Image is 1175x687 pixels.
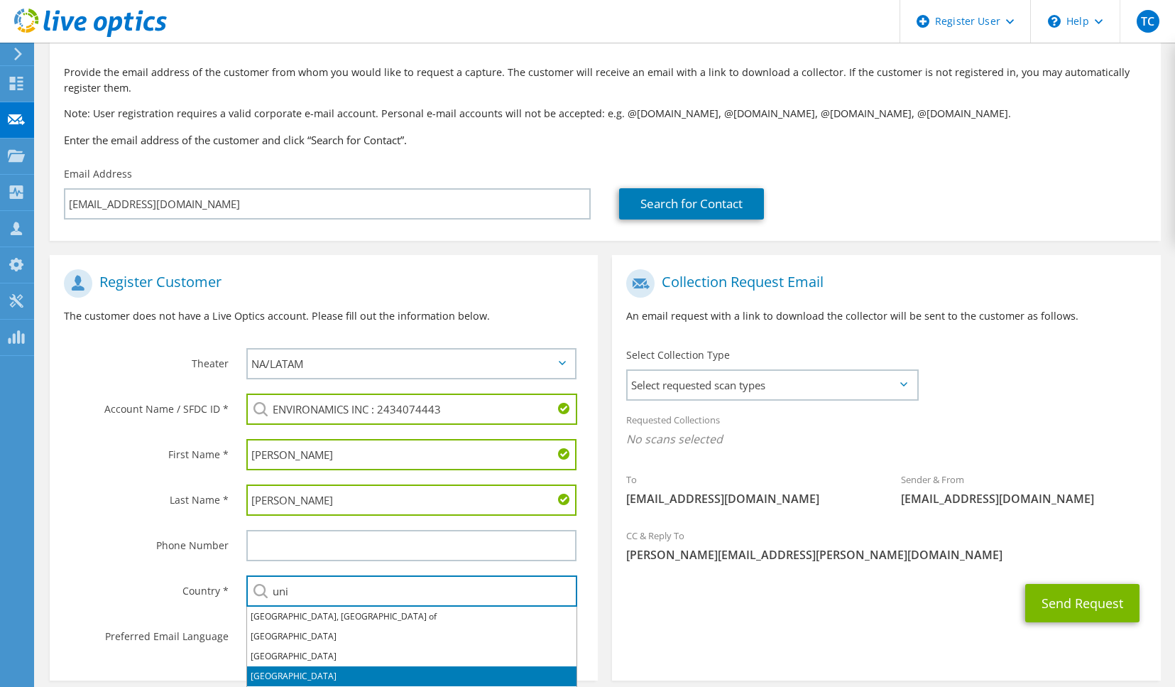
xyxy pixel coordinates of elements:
[64,269,576,298] h1: Register Customer
[64,348,229,371] label: Theater
[626,348,730,362] label: Select Collection Type
[626,491,872,507] span: [EMAIL_ADDRESS][DOMAIN_NAME]
[612,465,886,514] div: To
[626,547,1146,563] span: [PERSON_NAME][EMAIL_ADDRESS][PERSON_NAME][DOMAIN_NAME]
[1137,10,1159,33] span: TC
[626,269,1139,298] h1: Collection Request Email
[247,666,576,686] li: [GEOGRAPHIC_DATA]
[64,132,1147,148] h3: Enter the email address of the customer and click “Search for Contact”.
[901,491,1147,507] span: [EMAIL_ADDRESS][DOMAIN_NAME]
[626,431,1146,447] span: No scans selected
[626,308,1146,324] p: An email request with a link to download the collector will be sent to the customer as follows.
[247,647,576,666] li: [GEOGRAPHIC_DATA]
[612,405,1160,458] div: Requested Collections
[1048,15,1061,28] svg: \n
[64,485,229,507] label: Last Name *
[64,439,229,462] label: First Name *
[64,575,229,598] label: Country *
[247,607,576,627] li: [GEOGRAPHIC_DATA], [GEOGRAPHIC_DATA] of
[64,394,229,416] label: Account Name / SFDC ID *
[64,65,1147,96] p: Provide the email address of the customer from whom you would like to request a capture. The cust...
[1025,584,1140,622] button: Send Request
[619,188,764,220] a: Search for Contact
[247,627,576,647] li: [GEOGRAPHIC_DATA]
[628,371,916,399] span: Select requested scan types
[612,521,1160,570] div: CC & Reply To
[64,530,229,553] label: Phone Number
[64,308,584,324] p: The customer does not have a Live Optics account. Please fill out the information below.
[64,106,1147,121] p: Note: User registration requires a valid corporate e-mail account. Personal e-mail accounts will ...
[887,465,1161,514] div: Sender & From
[64,621,229,644] label: Preferred Email Language
[64,167,132,181] label: Email Address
